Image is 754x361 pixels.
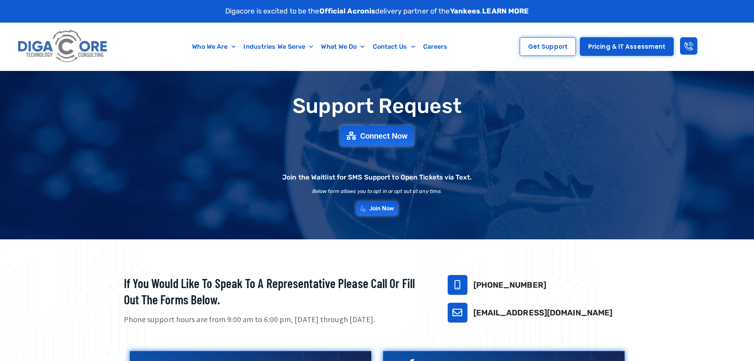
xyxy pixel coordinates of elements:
span: Connect Now [360,132,408,140]
a: Join Now [356,202,398,216]
a: [EMAIL_ADDRESS][DOMAIN_NAME] [473,308,613,317]
span: Pricing & IT Assessment [588,44,665,50]
a: Pricing & IT Assessment [580,37,674,56]
a: Industries We Serve [239,38,317,56]
nav: Menu [148,38,492,56]
a: [PHONE_NUMBER] [473,280,546,290]
a: Connect Now [340,126,414,146]
a: What We Do [317,38,368,56]
p: Digacore is excited to be the delivery partner of the . [225,6,529,17]
a: 732-646-5725 [448,275,467,295]
h2: Join the Waitlist for SMS Support to Open Tickets via Text. [282,174,472,181]
h2: Below form allows you to opt in or opt out at any time. [312,189,442,194]
strong: Yankees [450,7,481,15]
span: Join Now [369,206,394,212]
h1: Support Request [104,95,650,117]
p: Phone support hours are from 9:00 am to 6:00 pm, [DATE] through [DATE]. [124,314,428,325]
a: Careers [419,38,452,56]
a: support@digacore.com [448,303,467,323]
span: Get Support [528,44,568,50]
a: LEARN MORE [482,7,529,15]
a: Who We Are [188,38,239,56]
strong: Official Acronis [319,7,376,15]
h2: If you would like to speak to a representative please call or fill out the forms below. [124,275,428,308]
a: Contact Us [369,38,419,56]
img: Digacore logo 1 [15,27,110,67]
a: Get Support [520,37,576,56]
